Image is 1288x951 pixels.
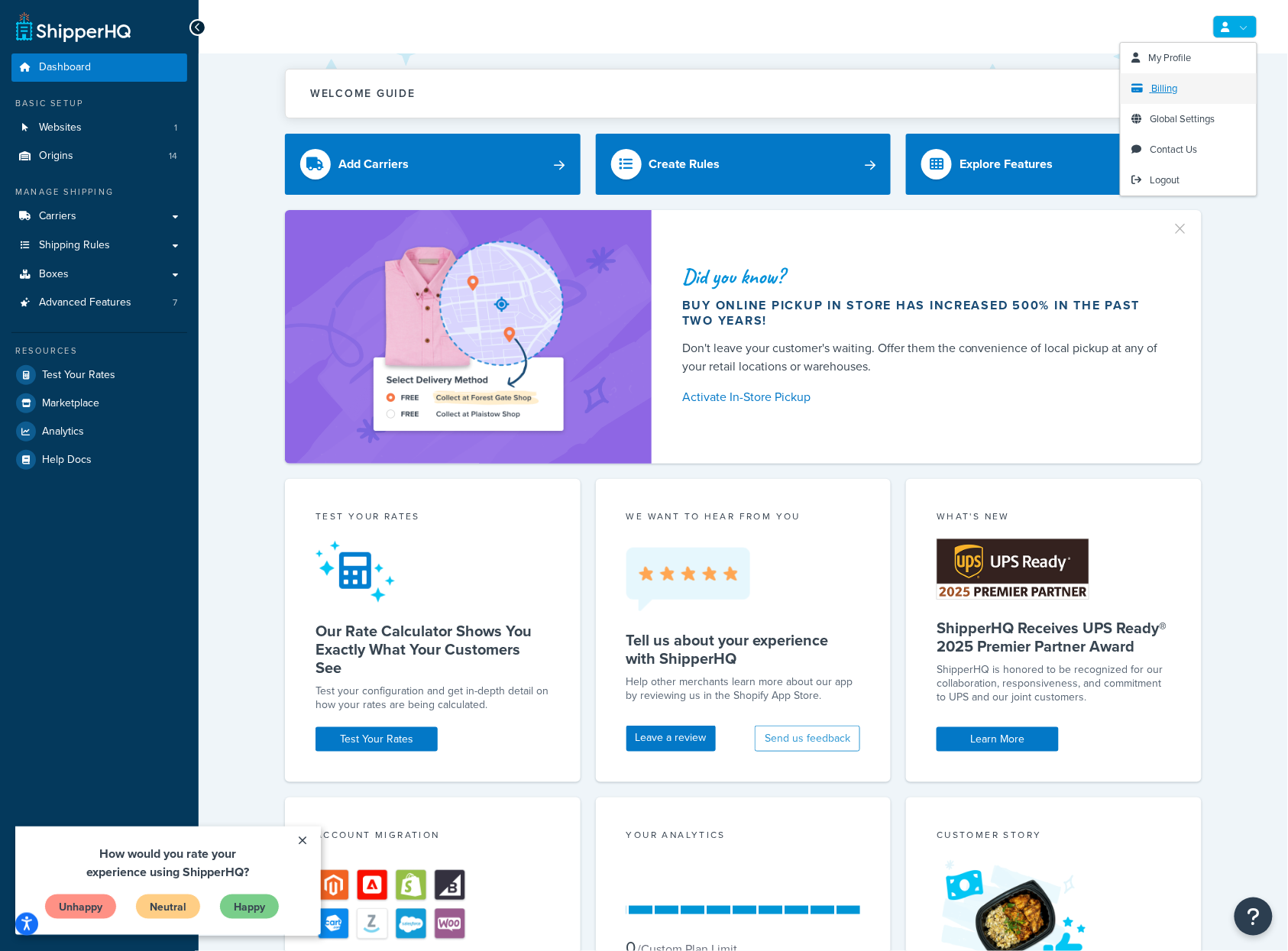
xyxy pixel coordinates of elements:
[1121,43,1257,73] a: My Profile
[1235,898,1273,936] button: Open Resource Center
[11,289,187,317] a: Advanced Features7
[173,296,177,309] span: 7
[11,418,187,445] a: Analytics
[39,210,76,223] span: Carriers
[1149,50,1192,65] span: My Profile
[626,631,861,668] h5: Tell us about your experience with ShipperHQ
[937,619,1171,655] h5: ShipperHQ Receives UPS Ready® 2025 Premier Partner Award
[11,53,187,82] a: Dashboard
[29,67,102,93] a: Unhappy
[1152,81,1178,95] span: Billing
[72,18,235,54] span: How would you rate your experience using ShipperHQ?
[1121,165,1257,196] a: Logout
[169,150,177,163] span: 14
[316,828,550,846] div: Account Migration
[682,339,1165,376] div: Don't leave your customer's waiting. Offer them the convenience of local pickup at any of your re...
[1150,173,1180,187] span: Logout
[42,454,92,467] span: Help Docs
[285,134,581,195] a: Add Carriers
[1150,112,1215,126] span: Global Settings
[174,121,177,134] span: 1
[39,239,110,252] span: Shipping Rules
[937,727,1059,752] a: Learn More
[755,726,860,752] button: Send us feedback
[204,67,264,93] a: Happy
[649,154,720,175] div: Create Rules
[42,369,115,382] span: Test Your Rates
[682,298,1165,328] div: Buy online pickup in store has increased 500% in the past two years!
[1121,104,1257,134] a: Global Settings
[906,134,1202,195] a: Explore Features
[39,268,69,281] span: Boxes
[39,121,82,134] span: Websites
[11,344,187,357] div: Resources
[11,361,187,389] a: Test Your Rates
[39,296,131,309] span: Advanced Features
[626,509,861,523] p: we want to hear from you
[316,509,550,527] div: Test your rates
[1150,142,1198,157] span: Contact Us
[11,97,187,110] div: Basic Setup
[626,828,861,846] div: Your Analytics
[11,114,187,142] a: Websites1
[682,266,1165,287] div: Did you know?
[937,828,1171,846] div: Customer Story
[316,622,550,677] h5: Our Rate Calculator Shows You Exactly What Your Customers See
[42,425,84,438] span: Analytics
[11,142,187,170] a: Origins14
[310,88,416,99] h2: Welcome Guide
[960,154,1053,175] div: Explore Features
[11,114,187,142] li: Websites
[338,154,409,175] div: Add Carriers
[42,397,99,410] span: Marketplace
[596,134,892,195] a: Create Rules
[626,675,861,703] p: Help other merchants learn more about our app by reviewing us in the Shopify App Store.
[316,684,550,712] div: Test your configuration and get in-depth detail on how your rates are being calculated.
[286,70,1201,118] button: Welcome Guide
[11,390,187,417] a: Marketplace
[11,202,187,231] a: Carriers
[937,509,1171,527] div: What's New
[11,260,187,289] a: Boxes
[11,289,187,317] li: Advanced Features
[11,186,187,199] div: Manage Shipping
[1121,134,1257,165] a: Contact Us
[11,446,187,474] a: Help Docs
[330,233,607,441] img: ad-shirt-map-b0359fc47e01cab431d101c4b569394f6a03f54285957d908178d52f29eb9668.png
[937,663,1171,704] p: ShipperHQ is honored to be recognized for our collaboration, responsiveness, and commitment to UP...
[626,726,716,752] a: Leave a review
[316,727,438,752] a: Test Your Rates
[39,61,91,74] span: Dashboard
[682,387,1165,408] a: Activate In-Store Pickup
[39,150,73,163] span: Origins
[11,231,187,260] a: Shipping Rules
[11,142,187,170] li: Origins
[120,67,186,93] a: Neutral
[1121,73,1257,104] a: Billing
